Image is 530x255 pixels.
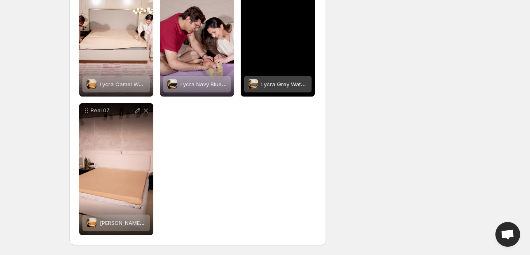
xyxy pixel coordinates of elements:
[87,79,96,89] img: Lycra Camel Waterproof Mattress Protector
[100,220,240,226] span: [PERSON_NAME] Camel Waterproof Mattress Protector
[87,218,96,228] img: Terry Camel Waterproof Mattress Protector
[181,81,302,87] span: Lycra Navy Blue Waterproof Mattress Protector
[100,81,212,87] span: Lycra Camel Waterproof Mattress Protector
[248,79,258,89] img: Lycra Grey Waterproof Mattress Protector
[79,103,153,235] div: Reel 07Terry Camel Waterproof Mattress Protector[PERSON_NAME] Camel Waterproof Mattress Protector
[495,222,520,247] a: Open chat
[261,81,370,87] span: Lycra Grey Waterproof Mattress Protector
[91,107,134,114] p: Reel 07
[167,79,177,89] img: Lycra Navy Blue Waterproof Mattress Protector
